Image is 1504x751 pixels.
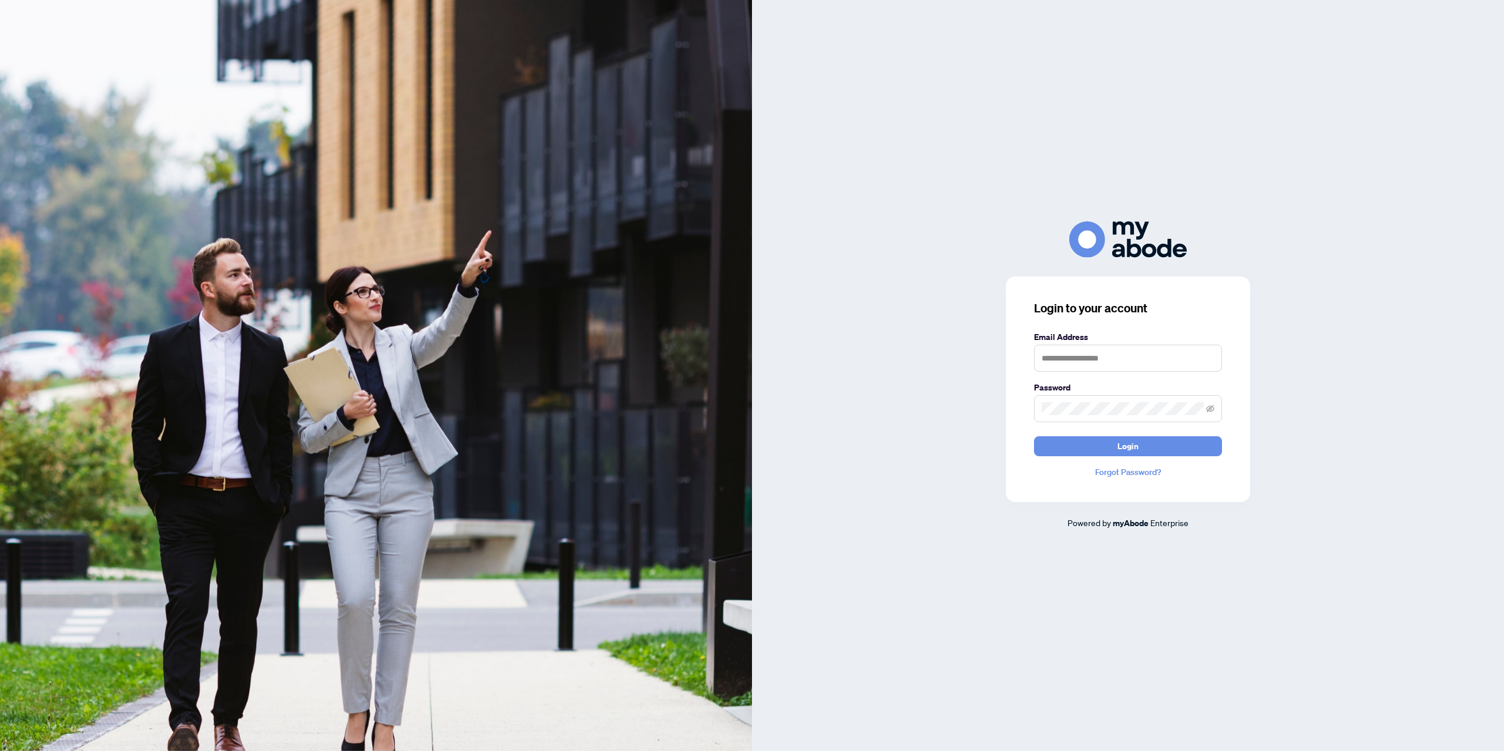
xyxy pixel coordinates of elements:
[1034,466,1222,479] a: Forgot Password?
[1117,437,1139,456] span: Login
[1150,517,1189,528] span: Enterprise
[1206,405,1214,413] span: eye-invisible
[1069,221,1187,257] img: ma-logo
[1034,331,1222,343] label: Email Address
[1034,300,1222,316] h3: Login to your account
[1034,436,1222,456] button: Login
[1034,381,1222,394] label: Password
[1113,517,1149,530] a: myAbode
[1067,517,1111,528] span: Powered by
